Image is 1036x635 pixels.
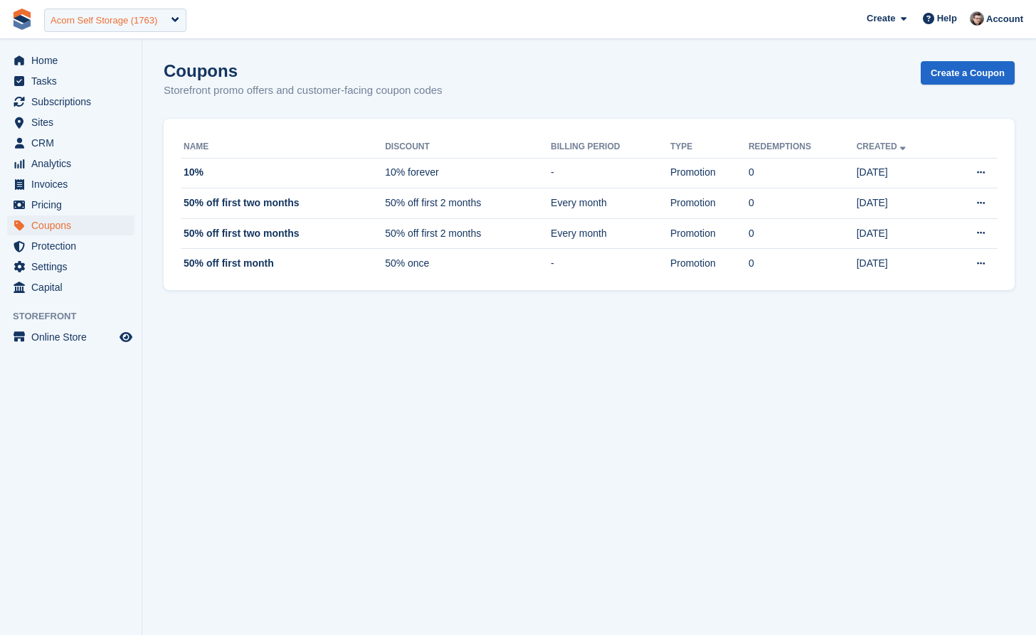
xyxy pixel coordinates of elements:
[13,309,142,324] span: Storefront
[31,133,117,153] span: CRM
[749,218,857,249] td: 0
[749,136,857,159] th: Redemptions
[670,136,749,159] th: Type
[857,218,946,249] td: [DATE]
[551,249,670,279] td: -
[7,133,134,153] a: menu
[857,142,909,151] a: Created
[7,277,134,297] a: menu
[7,92,134,112] a: menu
[670,188,749,219] td: Promotion
[749,158,857,188] td: 0
[551,218,670,249] td: Every month
[857,188,946,219] td: [DATE]
[385,158,551,188] td: 10% forever
[31,257,117,277] span: Settings
[551,188,670,219] td: Every month
[7,327,134,347] a: menu
[7,71,134,91] a: menu
[31,154,117,174] span: Analytics
[181,218,385,249] td: 50% off first two months
[7,174,134,194] a: menu
[31,50,117,70] span: Home
[7,154,134,174] a: menu
[7,195,134,215] a: menu
[31,195,117,215] span: Pricing
[670,158,749,188] td: Promotion
[7,215,134,235] a: menu
[385,188,551,219] td: 50% off first 2 months
[117,329,134,346] a: Preview store
[11,9,33,30] img: stora-icon-8386f47178a22dfd0bd8f6a31ec36ba5ce8667c1dd55bd0f319d3a0aa187defe.svg
[385,218,551,249] td: 50% off first 2 months
[749,188,857,219] td: 0
[31,112,117,132] span: Sites
[857,249,946,279] td: [DATE]
[7,50,134,70] a: menu
[181,249,385,279] td: 50% off first month
[937,11,957,26] span: Help
[31,174,117,194] span: Invoices
[31,92,117,112] span: Subscriptions
[31,277,117,297] span: Capital
[31,215,117,235] span: Coupons
[385,249,551,279] td: 50% once
[164,61,443,80] h1: Coupons
[921,61,1015,85] a: Create a Coupon
[670,218,749,249] td: Promotion
[970,11,984,26] img: Steven Hylands
[31,71,117,91] span: Tasks
[181,188,385,219] td: 50% off first two months
[857,158,946,188] td: [DATE]
[7,257,134,277] a: menu
[551,158,670,188] td: -
[670,249,749,279] td: Promotion
[51,14,157,28] div: Acorn Self Storage (1763)
[31,327,117,347] span: Online Store
[181,136,385,159] th: Name
[181,158,385,188] td: 10%
[164,82,443,99] p: Storefront promo offers and customer-facing coupon codes
[7,236,134,256] a: menu
[551,136,670,159] th: Billing Period
[986,12,1023,26] span: Account
[385,136,551,159] th: Discount
[749,249,857,279] td: 0
[7,112,134,132] a: menu
[31,236,117,256] span: Protection
[867,11,895,26] span: Create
